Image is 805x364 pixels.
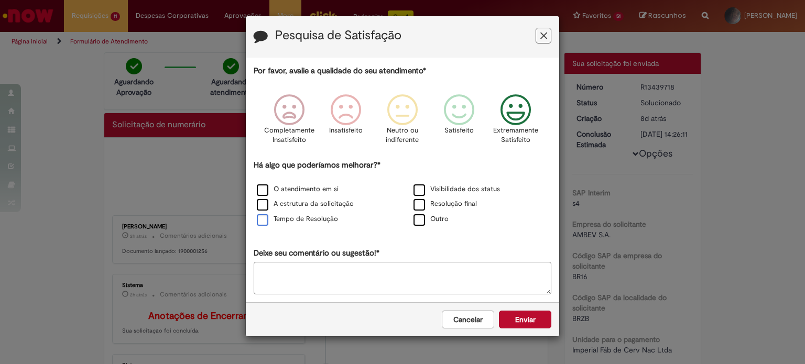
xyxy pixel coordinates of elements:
[257,199,354,209] label: A estrutura da solicitação
[432,86,486,158] div: Satisfeito
[384,126,421,145] p: Neutro ou indiferente
[319,86,373,158] div: Insatisfeito
[254,65,426,76] label: Por favor, avalie a qualidade do seu atendimento*
[444,126,474,136] p: Satisfeito
[414,184,500,194] label: Visibilidade dos status
[329,126,363,136] p: Insatisfeito
[264,126,314,145] p: Completamente Insatisfeito
[275,29,401,42] label: Pesquisa de Satisfação
[493,126,538,145] p: Extremamente Satisfeito
[257,184,339,194] label: O atendimento em si
[254,248,379,259] label: Deixe seu comentário ou sugestão!*
[414,199,477,209] label: Resolução final
[376,86,429,158] div: Neutro ou indiferente
[262,86,316,158] div: Completamente Insatisfeito
[442,311,494,328] button: Cancelar
[489,86,542,158] div: Extremamente Satisfeito
[499,311,551,328] button: Enviar
[414,214,449,224] label: Outro
[254,160,551,227] div: Há algo que poderíamos melhorar?*
[257,214,338,224] label: Tempo de Resolução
